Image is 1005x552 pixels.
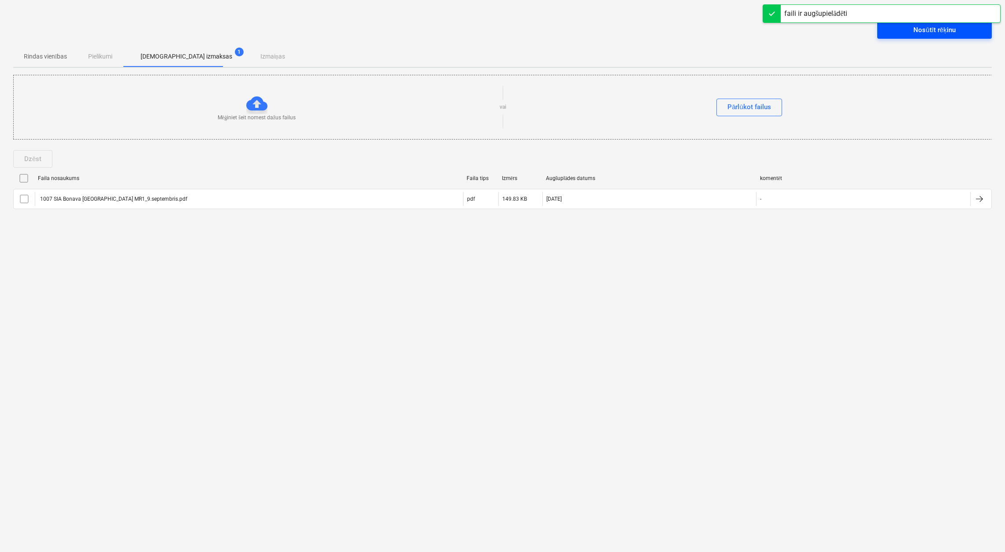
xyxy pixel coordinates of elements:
[13,75,993,140] div: Mēģiniet šeit nomest dažus failusvaiPārlūkot failus
[218,114,296,121] p: Mēģiniet šeit nomest dažus failus
[546,175,753,182] div: Augšuplādes datums
[467,175,495,181] div: Faila tips
[784,8,847,19] div: faili ir augšupielādēti
[235,48,244,56] span: 1
[502,175,539,182] div: Izmērs
[716,99,782,116] button: Pārlūkot failus
[877,21,992,39] button: Nosūtīt rēķinu
[913,24,955,36] div: Nosūtīt rēķinu
[502,196,527,202] div: 149.83 KB
[500,103,506,111] p: vai
[546,196,562,202] div: [DATE]
[141,52,232,61] p: [DEMOGRAPHIC_DATA] izmaksas
[24,52,67,61] p: Rindas vienības
[39,196,187,202] div: 1007 SIA Bonava [GEOGRAPHIC_DATA] MR1_9.septembris.pdf
[467,196,475,202] div: pdf
[760,175,967,182] div: komentēt
[760,196,761,202] div: -
[727,101,771,113] div: Pārlūkot failus
[38,175,460,181] div: Faila nosaukums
